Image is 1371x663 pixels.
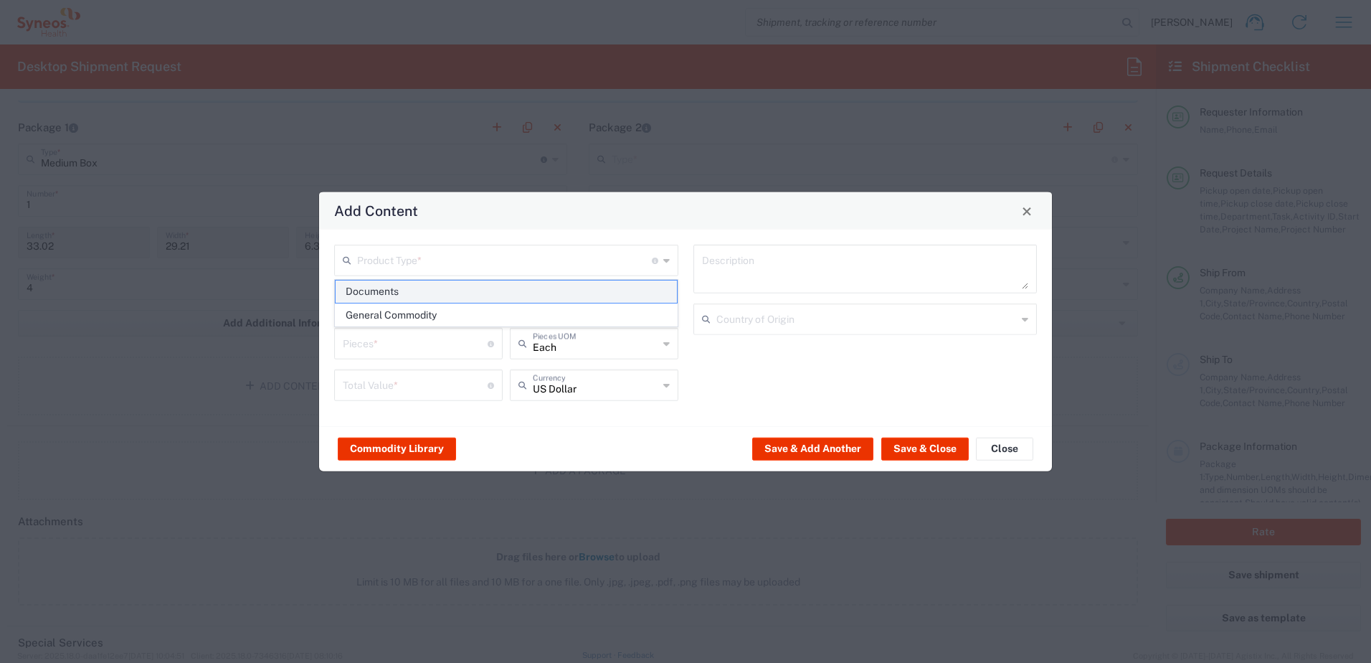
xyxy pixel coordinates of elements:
button: Close [976,437,1033,460]
h4: Add Content [334,200,418,221]
button: Close [1017,201,1037,221]
button: Save & Add Another [752,437,873,460]
button: Commodity Library [338,437,456,460]
span: Documents [336,281,677,303]
span: General Commodity [336,304,677,326]
button: Save & Close [881,437,969,460]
